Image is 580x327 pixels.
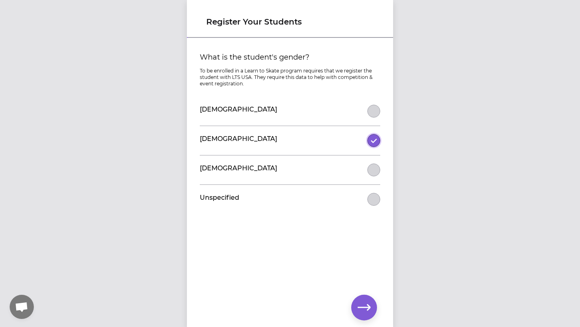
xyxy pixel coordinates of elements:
[200,163,277,173] label: [DEMOGRAPHIC_DATA]
[206,16,374,27] h1: Register Your Students
[10,295,34,319] div: Open chat
[200,193,239,203] label: Unspecified
[200,105,277,114] label: [DEMOGRAPHIC_DATA]
[200,134,277,144] label: [DEMOGRAPHIC_DATA]
[200,68,380,87] p: To be enrolled in a Learn to Skate program requires that we register the student with LTS USA. Th...
[200,52,380,63] label: What is the student's gender?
